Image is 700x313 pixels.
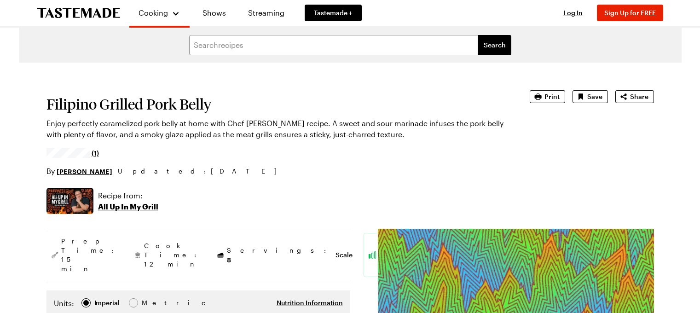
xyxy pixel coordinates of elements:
span: Save [587,92,602,101]
span: Log In [563,9,583,17]
div: Imperial Metric [54,298,161,311]
a: Tastemade + [305,5,362,21]
p: All Up In My Grill [98,201,158,212]
span: Prep Time: 15 min [61,237,118,273]
span: Share [630,92,648,101]
div: Metric [142,298,161,308]
h1: Filipino Grilled Pork Belly [46,96,504,112]
p: Recipe from: [98,190,158,201]
button: Log In [555,8,591,17]
button: Cooking [139,4,180,22]
a: Recipe from:All Up In My Grill [98,190,158,212]
span: Servings: [227,246,331,265]
img: Show where recipe is used [46,188,93,214]
button: Print [530,90,565,103]
button: Share [615,90,654,103]
span: Imperial [94,298,121,308]
span: Metric [142,298,162,308]
a: 5/5 stars from 1 reviews [46,149,99,156]
span: Updated : [DATE] [118,166,286,176]
button: Nutrition Information [277,298,343,307]
span: Sign Up for FREE [604,9,656,17]
label: Units: [54,298,74,309]
button: filters [478,35,511,55]
div: Imperial [94,298,120,308]
a: [PERSON_NAME] [57,166,112,176]
span: Tastemade + [314,8,353,17]
span: Cooking [139,8,168,17]
span: Search [484,41,506,50]
p: By [46,166,112,177]
button: Scale [336,250,353,260]
p: Enjoy perfectly caramelized pork belly at home with Chef [PERSON_NAME] recipe. A sweet and sour m... [46,118,504,140]
span: 8 [227,255,231,264]
button: Save recipe [573,90,608,103]
span: Cook Time: 12 min [144,241,201,269]
a: To Tastemade Home Page [37,8,120,18]
span: Print [544,92,560,101]
button: Sign Up for FREE [597,5,663,21]
span: (1) [92,148,99,157]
